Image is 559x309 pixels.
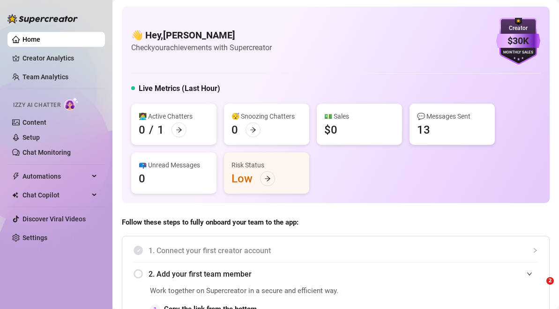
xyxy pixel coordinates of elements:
[13,101,60,110] span: Izzy AI Chatter
[496,34,540,48] div: $30K
[22,36,40,43] a: Home
[157,122,164,137] div: 1
[22,119,46,126] a: Content
[417,122,430,137] div: 13
[527,271,532,277] span: expanded
[22,169,89,184] span: Automations
[527,277,550,300] iframe: Intercom live chat
[139,83,220,94] h5: Live Metrics (Last Hour)
[122,218,298,226] strong: Follow these steps to fully onboard your team to the app:
[22,149,71,156] a: Chat Monitoring
[134,263,538,286] div: 2. Add your first team member
[139,171,145,186] div: 0
[149,268,538,280] span: 2. Add your first team member
[150,286,366,297] span: Work together on Supercreator in a secure and efficient way.
[231,122,238,137] div: 0
[532,248,538,253] span: collapsed
[231,160,302,170] div: Risk Status
[7,14,78,23] img: logo-BBDzfeDw.svg
[22,51,97,66] a: Creator Analytics
[22,134,40,141] a: Setup
[22,215,86,223] a: Discover Viral Videos
[496,24,540,33] div: Creator
[22,234,47,241] a: Settings
[22,73,68,81] a: Team Analytics
[496,50,540,56] div: Monthly Sales
[324,122,337,137] div: $0
[22,188,89,203] span: Chat Copilot
[131,42,272,53] article: Check your achievements with Supercreator
[149,245,538,256] span: 1. Connect your first creator account
[324,111,395,121] div: 💵 Sales
[12,173,20,180] span: thunderbolt
[250,127,256,133] span: arrow-right
[176,127,182,133] span: arrow-right
[546,277,554,285] span: 2
[264,175,271,182] span: arrow-right
[139,160,209,170] div: 📪 Unread Messages
[139,122,145,137] div: 0
[134,239,538,262] div: 1. Connect your first creator account
[417,111,487,121] div: 💬 Messages Sent
[64,97,79,111] img: AI Chatter
[496,18,540,65] img: purple-badge-B9DA21FR.svg
[131,29,272,42] h4: 👋 Hey, [PERSON_NAME]
[231,111,302,121] div: 😴 Snoozing Chatters
[12,192,18,198] img: Chat Copilot
[139,111,209,121] div: 👩‍💻 Active Chatters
